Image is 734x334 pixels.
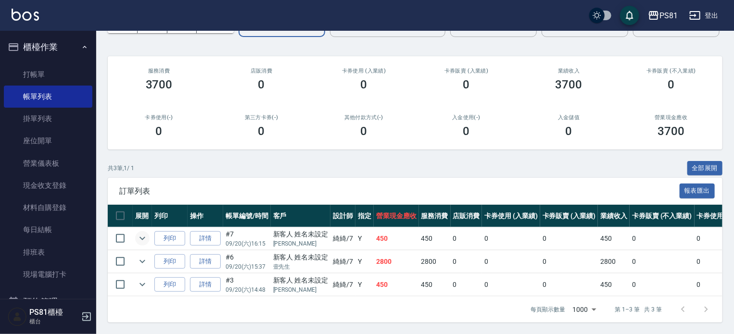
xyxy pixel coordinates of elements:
[4,86,92,108] a: 帳單列表
[540,205,598,227] th: 卡券販賣 (入業績)
[324,68,404,74] h2: 卡券使用 (入業績)
[374,273,419,296] td: 450
[330,205,355,227] th: 設計師
[361,124,367,138] h3: 0
[226,285,268,294] p: 09/20 (六) 14:48
[133,205,152,227] th: 展開
[4,108,92,130] a: 掛單列表
[223,250,271,273] td: #6
[427,68,506,74] h2: 卡券販賣 (入業績)
[644,6,682,25] button: PS81
[330,250,355,273] td: 綺綺 /7
[361,78,367,91] h3: 0
[540,227,598,250] td: 0
[540,273,598,296] td: 0
[598,250,630,273] td: 2800
[273,285,329,294] p: [PERSON_NAME]
[190,277,221,292] a: 詳情
[463,78,470,91] h3: 0
[529,114,608,121] h2: 入金儲值
[4,174,92,197] a: 現金收支登錄
[355,227,374,250] td: Y
[620,6,639,25] button: save
[687,161,723,176] button: 全部展開
[598,227,630,250] td: 450
[135,277,150,292] button: expand row
[190,231,221,246] a: 詳情
[598,205,630,227] th: 業績收入
[615,305,662,314] p: 第 1–3 筆 共 3 筆
[482,227,540,250] td: 0
[223,227,271,250] td: #7
[8,307,27,326] img: Person
[419,273,451,296] td: 450
[630,250,694,273] td: 0
[419,227,451,250] td: 450
[330,273,355,296] td: 綺綺 /7
[482,205,540,227] th: 卡券使用 (入業績)
[630,205,694,227] th: 卡券販賣 (不入業績)
[695,250,734,273] td: 0
[119,114,199,121] h2: 卡券使用(-)
[659,10,678,22] div: PS81
[258,124,265,138] h3: 0
[355,205,374,227] th: 指定
[374,205,419,227] th: 營業現金應收
[4,63,92,86] a: 打帳單
[4,289,92,314] button: 預約管理
[273,252,329,262] div: 新客人 姓名未設定
[4,219,92,241] a: 每日結帳
[4,263,92,285] a: 現場電腦打卡
[4,152,92,174] a: 營業儀表板
[566,124,572,138] h3: 0
[482,250,540,273] td: 0
[258,78,265,91] h3: 0
[222,68,301,74] h2: 店販消費
[154,277,185,292] button: 列印
[190,254,221,269] a: 詳情
[154,254,185,269] button: 列印
[427,114,506,121] h2: 入金使用(-)
[29,317,78,326] p: 櫃台
[355,250,374,273] td: Y
[658,124,685,138] h3: 3700
[222,114,301,121] h2: 第三方卡券(-)
[135,231,150,246] button: expand row
[531,305,565,314] p: 每頁顯示數量
[598,273,630,296] td: 450
[119,186,680,196] span: 訂單列表
[226,262,268,271] p: 09/20 (六) 15:37
[273,229,329,239] div: 新客人 姓名未設定
[695,227,734,250] td: 0
[273,262,329,271] p: 壹先生
[108,164,134,173] p: 共 3 筆, 1 / 1
[156,124,163,138] h3: 0
[680,186,715,195] a: 報表匯出
[680,184,715,198] button: 報表匯出
[12,9,39,21] img: Logo
[451,273,482,296] td: 0
[668,78,675,91] h3: 0
[226,239,268,248] p: 09/20 (六) 16:15
[374,250,419,273] td: 2800
[630,227,694,250] td: 0
[330,227,355,250] td: 綺綺 /7
[632,68,711,74] h2: 卡券販賣 (不入業績)
[273,239,329,248] p: [PERSON_NAME]
[154,231,185,246] button: 列印
[529,68,608,74] h2: 業績收入
[540,250,598,273] td: 0
[451,250,482,273] td: 0
[4,35,92,60] button: 櫃檯作業
[451,205,482,227] th: 店販消費
[630,273,694,296] td: 0
[135,254,150,269] button: expand row
[556,78,582,91] h3: 3700
[271,205,331,227] th: 客戶
[374,227,419,250] td: 450
[451,227,482,250] td: 0
[119,68,199,74] h3: 服務消費
[324,114,404,121] h2: 其他付款方式(-)
[419,250,451,273] td: 2800
[4,241,92,263] a: 排班表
